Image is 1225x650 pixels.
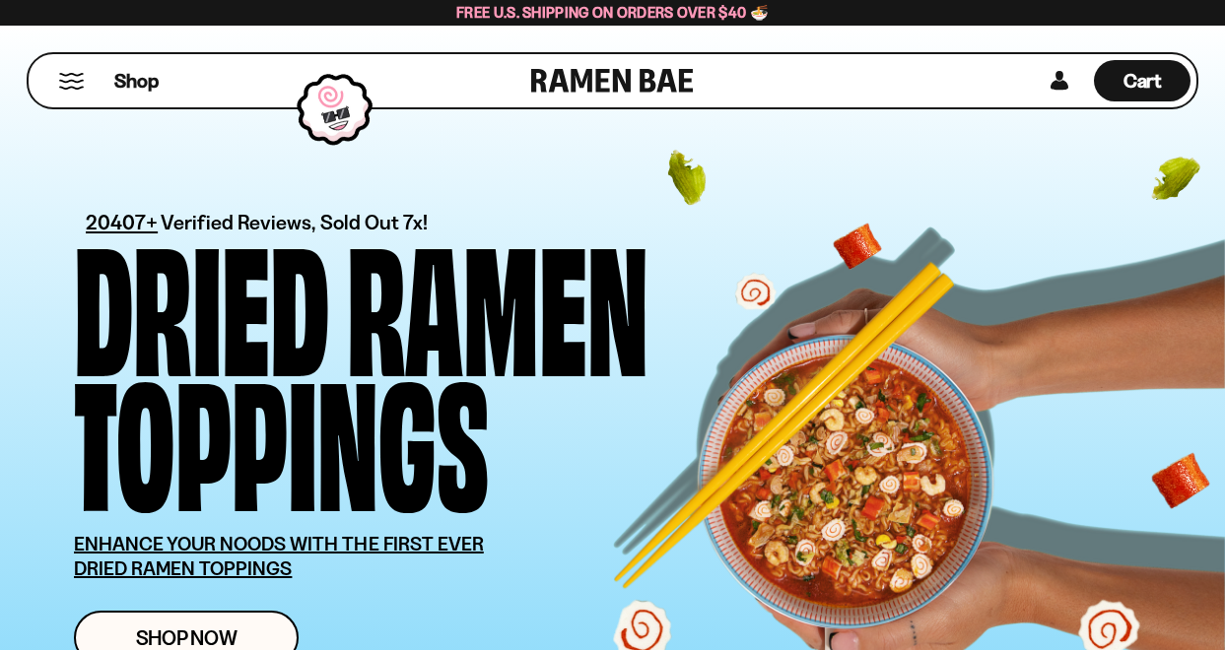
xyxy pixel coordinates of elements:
[74,532,484,580] u: ENHANCE YOUR NOODS WITH THE FIRST EVER DRIED RAMEN TOPPINGS
[456,3,769,22] span: Free U.S. Shipping on Orders over $40 🍜
[74,232,329,367] div: Dried
[1094,54,1191,107] div: Cart
[1123,69,1162,93] span: Cart
[347,232,648,367] div: Ramen
[114,68,159,95] span: Shop
[136,627,238,648] span: Shop Now
[114,60,159,101] a: Shop
[58,73,85,90] button: Mobile Menu Trigger
[74,367,489,502] div: Toppings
